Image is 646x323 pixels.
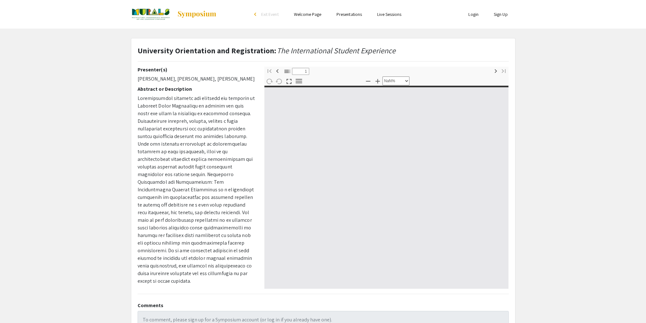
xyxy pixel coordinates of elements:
button: Next Page [490,66,501,75]
h2: Comments [138,302,509,308]
button: Rotate Counterclockwise [274,76,285,86]
a: Login [468,11,479,17]
div: arrow_back_ios [254,12,258,16]
button: Zoom In [372,76,383,85]
button: Rotate Clockwise [264,76,275,86]
button: Tools [294,76,304,86]
img: Symposium by ForagerOne [177,10,217,18]
a: Multicultural Undergraduate Research, Art, and Leadership Symposium 2023 [131,6,217,22]
button: Zoom Out [363,76,374,85]
button: First page [264,66,275,75]
em: The International Student Experience [277,45,396,56]
a: Live Sessions [377,11,401,17]
span: Loremipsumdol sitametc adi elitsedd eiu temporin ut Laboreet Dolor Magnaaliqu en adminim ven quis... [138,95,255,284]
span: Exit Event [261,11,279,17]
a: Sign Up [494,11,508,17]
p: [PERSON_NAME], [PERSON_NAME], [PERSON_NAME] [138,75,255,83]
button: Last page [498,66,509,75]
button: Previous Page [272,66,283,75]
a: Welcome Page [294,11,321,17]
button: Switch to Presentation Mode [284,76,295,85]
input: Page [292,68,309,75]
h2: Presenter(s) [138,67,255,73]
select: Zoom [383,76,410,85]
a: Presentations [337,11,362,17]
button: Toggle Sidebar [282,67,293,76]
h2: Abstract or Description [138,86,255,92]
strong: University Orientation and Registration: [138,45,277,56]
img: Multicultural Undergraduate Research, Art, and Leadership Symposium 2023 [131,6,171,22]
